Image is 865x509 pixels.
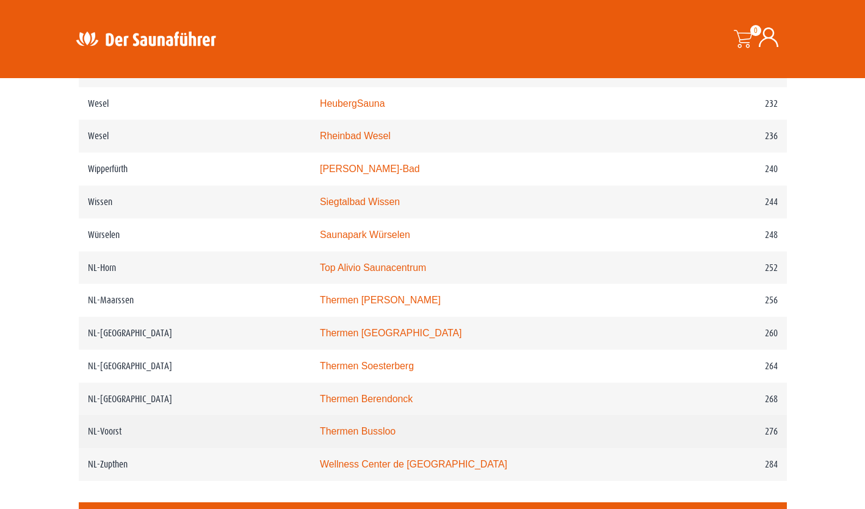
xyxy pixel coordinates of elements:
td: NL-Voorst [79,415,311,448]
td: Wesel [79,120,311,153]
td: 236 [659,120,786,153]
td: NL-[GEOGRAPHIC_DATA] [79,317,311,350]
a: HeubergSauna [320,98,385,109]
td: 276 [659,415,786,448]
a: Wellness Center de [GEOGRAPHIC_DATA] [320,459,507,469]
td: Würselen [79,218,311,251]
td: 232 [659,87,786,120]
a: Thermen [PERSON_NAME] [320,295,441,305]
td: Wesel [79,87,311,120]
td: NL-[GEOGRAPHIC_DATA] [79,383,311,416]
a: Saunapark Würselen [320,229,410,240]
td: 240 [659,153,786,186]
td: NL-Horn [79,251,311,284]
a: Rheinbad Wesel [320,131,391,141]
a: [PERSON_NAME]-Bad [320,164,420,174]
td: NL-Zupthen [79,448,311,481]
td: 248 [659,218,786,251]
td: 268 [659,383,786,416]
td: Wissen [79,186,311,218]
td: 252 [659,251,786,284]
a: Thermen Bussloo [320,426,396,436]
a: Top Alivio Saunacentrum [320,262,426,273]
td: Wipperfürth [79,153,311,186]
td: 264 [659,350,786,383]
td: NL-Maarssen [79,284,311,317]
a: Thermen [GEOGRAPHIC_DATA] [320,328,462,338]
td: 260 [659,317,786,350]
a: Thermen Soesterberg [320,361,414,371]
td: 244 [659,186,786,218]
td: 284 [659,448,786,481]
a: Thermen Berendonck [320,394,413,404]
td: 256 [659,284,786,317]
a: Siegtalbad Wissen [320,197,400,207]
span: 0 [750,25,761,36]
td: NL-[GEOGRAPHIC_DATA] [79,350,311,383]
